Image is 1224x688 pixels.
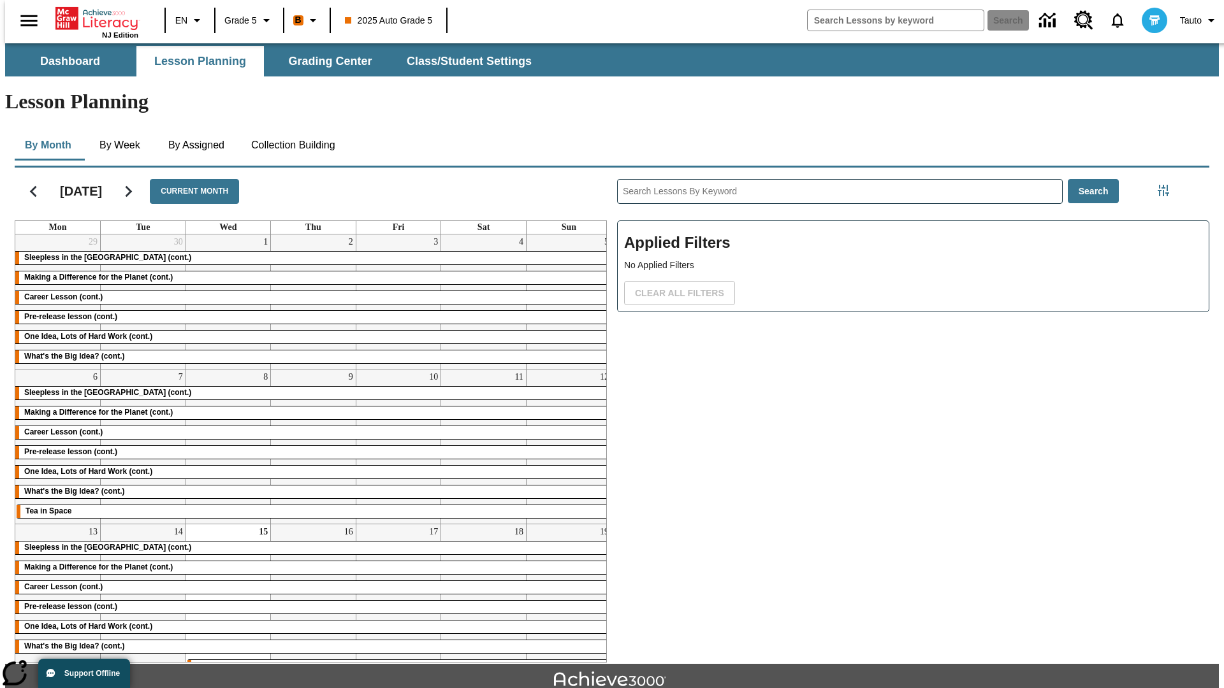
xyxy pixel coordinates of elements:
td: October 3, 2025 [356,234,441,369]
div: Career Lesson (cont.) [15,426,611,439]
span: Making a Difference for the Planet (cont.) [24,273,173,282]
span: What's the Big Idea? (cont.) [24,487,125,496]
a: September 29, 2025 [86,234,100,250]
a: Tuesday [133,221,152,234]
div: Pre-release lesson (cont.) [15,446,611,459]
div: Tea in Space [17,505,610,518]
a: Thursday [303,221,324,234]
div: One Idea, Lots of Hard Work (cont.) [15,620,611,633]
a: October 6, 2025 [91,369,100,385]
button: Next [112,175,145,208]
span: What's the Big Idea? (cont.) [24,352,125,361]
button: Grading Center [266,46,394,76]
span: Sleepless in the Animal Kingdom (cont.) [24,388,191,397]
div: Sleepless in the Animal Kingdom (cont.) [15,387,611,399]
div: What's the Big Idea? (cont.) [15,640,611,653]
a: October 17, 2025 [426,524,441,540]
a: October 16, 2025 [342,524,356,540]
span: Tauto [1180,14,1202,27]
td: September 29, 2025 [15,234,101,369]
span: Sleepless in the Animal Kingdom (cont.) [24,253,191,262]
a: October 2, 2025 [346,234,356,250]
a: October 11, 2025 [512,369,525,385]
p: No Applied Filters [624,259,1202,272]
div: Home [55,4,138,39]
h2: [DATE] [60,183,102,199]
div: SubNavbar [5,43,1219,76]
span: Grading Center [288,54,372,69]
span: What's the Big Idea? (cont.) [24,641,125,650]
a: October 7, 2025 [176,369,186,385]
a: October 9, 2025 [346,369,356,385]
button: Language: EN, Select a language [170,9,210,32]
td: October 7, 2025 [101,369,186,524]
img: avatar image [1142,8,1167,33]
span: Pre-release lesson (cont.) [24,447,117,456]
span: Pre-release lesson (cont.) [24,312,117,321]
input: search field [808,10,984,31]
span: One Idea, Lots of Hard Work (cont.) [24,332,152,341]
span: Career Lesson (cont.) [24,427,103,436]
td: October 6, 2025 [15,369,101,524]
a: October 3, 2025 [431,234,441,250]
a: Saturday [475,221,492,234]
input: Search Lessons By Keyword [618,180,1062,203]
span: Career Lesson (cont.) [24,582,103,591]
span: Grade 5 [224,14,257,27]
div: One Idea, Lots of Hard Work (cont.) [15,466,611,478]
div: One Idea, Lots of Hard Work (cont.) [15,331,611,343]
td: October 1, 2025 [186,234,271,369]
span: Career Lesson (cont.) [24,292,103,301]
button: Current Month [150,179,239,204]
button: Support Offline [38,659,130,688]
a: Resource Center, Will open in new tab [1067,3,1101,38]
button: Collection Building [241,130,346,161]
a: October 14, 2025 [171,524,186,540]
a: Friday [390,221,407,234]
h1: Lesson Planning [5,90,1219,113]
a: Notifications [1101,4,1134,37]
div: Applied Filters [617,220,1209,312]
span: Sleepless in the Animal Kingdom (cont.) [24,543,191,552]
td: October 2, 2025 [271,234,356,369]
span: Class/Student Settings [407,54,532,69]
a: Monday [47,221,69,234]
span: One Idea, Lots of Hard Work (cont.) [24,467,152,476]
td: September 30, 2025 [101,234,186,369]
a: October 13, 2025 [86,524,100,540]
td: October 10, 2025 [356,369,441,524]
div: SubNavbar [5,46,543,76]
a: October 12, 2025 [597,369,611,385]
span: EN [175,14,187,27]
button: By Month [15,130,82,161]
a: October 19, 2025 [597,524,611,540]
a: October 10, 2025 [426,369,441,385]
button: Boost Class color is orange. Change class color [288,9,326,32]
a: October 15, 2025 [256,524,270,540]
span: NJ Edition [102,31,138,39]
a: October 1, 2025 [261,234,270,250]
span: Support Offline [64,669,120,678]
span: Pre-release lesson (cont.) [24,602,117,611]
button: Profile/Settings [1175,9,1224,32]
a: Home [55,6,138,31]
td: October 9, 2025 [271,369,356,524]
button: Previous [17,175,50,208]
div: What's the Big Idea? (cont.) [15,350,611,363]
span: 2025 Auto Grade 5 [345,14,433,27]
td: October 8, 2025 [186,369,271,524]
button: By Week [88,130,152,161]
div: What's the Big Idea? (cont.) [15,485,611,498]
span: Cars of the Future? (cont.) [196,661,293,670]
span: One Idea, Lots of Hard Work (cont.) [24,622,152,631]
div: Making a Difference for the Planet (cont.) [15,271,611,284]
button: Select a new avatar [1134,4,1175,37]
a: Sunday [559,221,579,234]
a: Wednesday [217,221,239,234]
span: Tea in Space [25,506,71,515]
a: September 30, 2025 [171,234,186,250]
div: Sleepless in the Animal Kingdom (cont.) [15,541,611,554]
button: By Assigned [158,130,235,161]
div: Making a Difference for the Planet (cont.) [15,561,611,574]
button: Filters Side menu [1151,178,1176,203]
